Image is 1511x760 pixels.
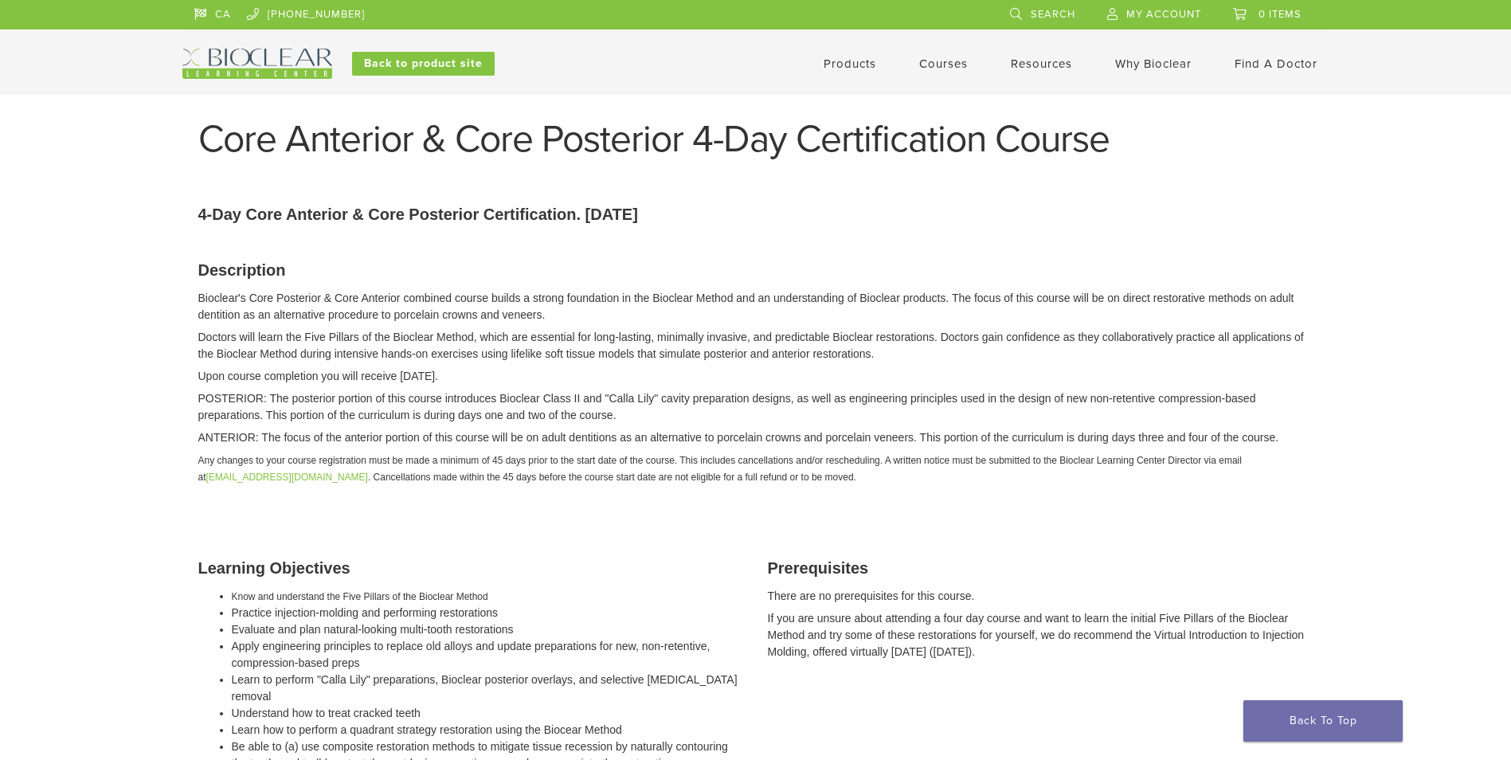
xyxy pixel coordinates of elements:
[198,429,1313,446] p: ANTERIOR: The focus of the anterior portion of this course will be on adult dentitions as an alte...
[232,605,744,621] li: Practice injection-molding and performing restorations
[768,588,1313,605] p: There are no prerequisites for this course.
[1031,8,1075,21] span: Search
[198,290,1313,323] p: Bioclear's Core Posterior & Core Anterior combined course builds a strong foundation in the Biocl...
[232,591,488,602] span: Know and understand the Five Pillars of the Bioclear Method
[198,329,1313,362] p: Doctors will learn the Five Pillars of the Bioclear Method, which are essential for long-lasting,...
[352,52,495,76] a: Back to product site
[198,368,1313,385] p: Upon course completion you will receive [DATE].
[232,621,744,638] li: Evaluate and plan natural-looking multi-tooth restorations
[1011,57,1072,71] a: Resources
[1235,57,1317,71] a: Find A Doctor
[768,610,1313,660] p: If you are unsure about attending a four day course and want to learn the initial Five Pillars of...
[198,556,744,580] h3: Learning Objectives
[198,120,1313,159] h1: Core Anterior & Core Posterior 4-Day Certification Course
[182,49,332,79] img: Bioclear
[1259,8,1302,21] span: 0 items
[198,390,1313,424] p: POSTERIOR: The posterior portion of this course introduces Bioclear Class II and "Calla Lily" cav...
[232,672,744,705] li: Learn to perform "Calla Lily" preparations, Bioclear posterior overlays, and selective [MEDICAL_D...
[198,202,1313,226] p: 4-Day Core Anterior & Core Posterior Certification. [DATE]
[1115,57,1192,71] a: Why Bioclear
[198,455,1242,483] em: Any changes to your course registration must be made a minimum of 45 days prior to the start date...
[1243,700,1403,742] a: Back To Top
[198,258,1313,282] h3: Description
[824,57,876,71] a: Products
[232,705,744,722] li: Understand how to treat cracked teeth
[206,472,368,483] a: [EMAIL_ADDRESS][DOMAIN_NAME]
[232,722,744,738] li: Learn how to perform a quadrant strategy restoration using the Biocear Method
[768,556,1313,580] h3: Prerequisites
[919,57,968,71] a: Courses
[232,638,744,672] li: Apply engineering principles to replace old alloys and update preparations for new, non-retentive...
[1126,8,1201,21] span: My Account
